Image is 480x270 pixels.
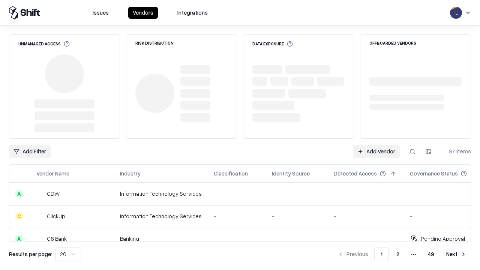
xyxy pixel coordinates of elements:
[272,169,310,177] div: Identity Source
[334,169,377,177] div: Detected Access
[120,169,141,177] div: Industry
[272,212,322,220] div: -
[214,235,260,243] div: -
[47,212,65,220] div: ClickUp
[421,235,465,243] div: Pending Approval
[214,190,260,198] div: -
[214,169,248,177] div: Classification
[173,7,212,19] button: Integrations
[334,190,398,198] div: -
[15,190,23,198] div: A
[36,169,69,177] div: Vendor Name
[15,235,23,243] div: A
[36,190,44,198] img: CDW
[214,212,260,220] div: -
[9,145,51,158] button: Add Filter
[36,235,44,243] img: C6 Bank
[18,41,70,47] div: Unmanaged Access
[120,212,202,220] div: Information Technology Services
[36,213,44,220] img: ClickUp
[422,247,440,261] button: 49
[128,7,158,19] button: Vendors
[369,41,416,45] div: Offboarded Vendors
[88,7,113,19] button: Issues
[353,145,400,158] a: Add Vendor
[47,235,67,243] div: C6 Bank
[9,250,52,258] p: Results per page:
[120,190,202,198] div: Information Technology Services
[334,212,398,220] div: -
[252,41,293,47] div: Data Exposure
[410,169,458,177] div: Governance Status
[334,235,398,243] div: -
[135,41,174,45] div: Risk Distribution
[333,247,471,261] nav: pagination
[441,147,471,155] div: 971 items
[15,213,23,220] div: C
[47,190,60,198] div: CDW
[442,247,471,261] button: Next
[410,190,479,198] div: -
[390,247,405,261] button: 2
[410,212,479,220] div: -
[120,235,202,243] div: Banking
[374,247,389,261] button: 1
[272,235,322,243] div: -
[272,190,322,198] div: -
